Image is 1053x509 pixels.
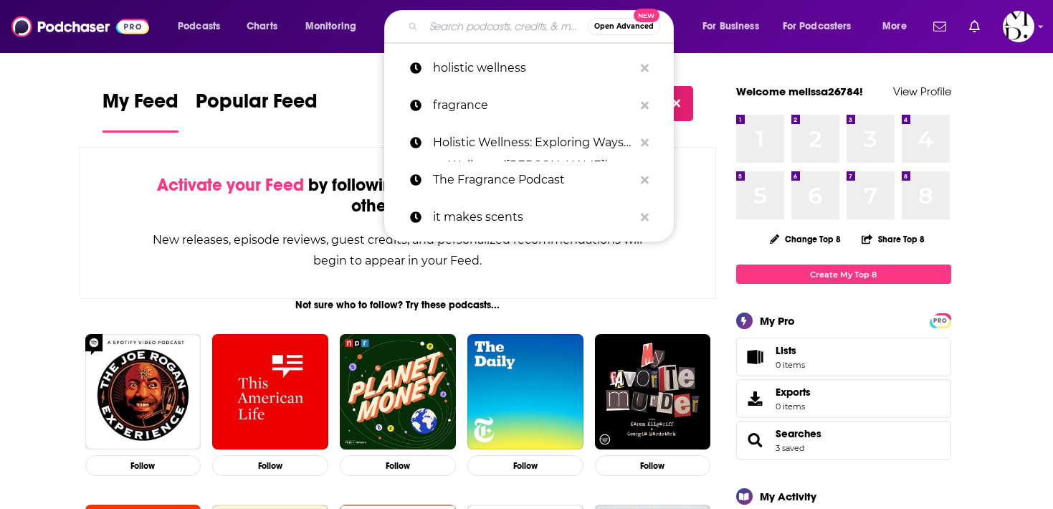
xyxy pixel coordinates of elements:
input: Search podcasts, credits, & more... [424,15,588,38]
button: Change Top 8 [761,230,850,248]
span: PRO [932,315,949,326]
span: 0 items [776,401,811,412]
span: Searches [736,421,951,460]
span: Lists [741,347,770,367]
img: This American Life [212,334,328,450]
a: Searches [741,430,770,450]
span: Podcasts [178,16,220,37]
a: Show notifications dropdown [928,14,952,39]
span: More [882,16,907,37]
a: Show notifications dropdown [963,14,986,39]
img: The Daily [467,334,583,450]
span: 0 items [776,360,805,370]
a: fragrance [384,87,674,124]
button: Follow [595,455,711,476]
span: Lists [776,344,796,357]
span: New [634,9,659,22]
button: open menu [295,15,375,38]
button: Follow [467,455,583,476]
a: Lists [736,338,951,376]
span: For Business [702,16,759,37]
p: fragrance [433,87,634,124]
a: Welcome melissa26784! [736,85,863,98]
a: Create My Top 8 [736,265,951,284]
div: New releases, episode reviews, guest credits, and personalized recommendations will begin to appe... [152,229,644,271]
button: Share Top 8 [861,225,925,253]
span: Exports [741,389,770,409]
div: My Activity [760,490,816,503]
div: My Pro [760,314,795,328]
a: it makes scents [384,199,674,236]
button: Show profile menu [1003,11,1034,42]
a: Holistic Wellness: Exploring Ways to Wellness ([PERSON_NAME]) [384,124,674,161]
button: Follow [212,455,328,476]
button: open menu [872,15,925,38]
button: Follow [85,455,201,476]
span: Charts [247,16,277,37]
a: Exports [736,379,951,418]
span: Monitoring [305,16,356,37]
span: For Podcasters [783,16,852,37]
img: My Favorite Murder with Karen Kilgariff and Georgia Hardstark [595,334,711,450]
p: Holistic Wellness: Exploring Ways to Wellness (Sarah Gorev) [433,124,634,161]
span: Lists [776,344,805,357]
span: My Feed [103,89,178,122]
span: Popular Feed [196,89,318,122]
a: holistic wellness [384,49,674,87]
div: Not sure who to follow? Try these podcasts... [80,299,717,311]
a: PRO [932,315,949,325]
span: Open Advanced [594,23,654,30]
button: open menu [773,15,872,38]
img: Podchaser - Follow, Share and Rate Podcasts [11,13,149,40]
a: Searches [776,427,821,440]
button: open menu [168,15,239,38]
a: My Feed [103,89,178,133]
div: by following Podcasts, Creators, Lists, and other Users! [152,175,644,217]
button: open menu [692,15,777,38]
a: Popular Feed [196,89,318,133]
img: The Joe Rogan Experience [85,334,201,450]
p: The Fragrance Podcast [433,161,634,199]
p: it makes scents [433,199,634,236]
div: Search podcasts, credits, & more... [398,10,687,43]
img: User Profile [1003,11,1034,42]
button: Open AdvancedNew [588,18,660,35]
a: The Fragrance Podcast [384,161,674,199]
a: Charts [237,15,286,38]
a: 3 saved [776,443,804,453]
span: Activate your Feed [157,174,304,196]
span: Exports [776,386,811,399]
p: holistic wellness [433,49,634,87]
button: Follow [340,455,456,476]
span: Logged in as melissa26784 [1003,11,1034,42]
a: View Profile [893,85,951,98]
img: Planet Money [340,334,456,450]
